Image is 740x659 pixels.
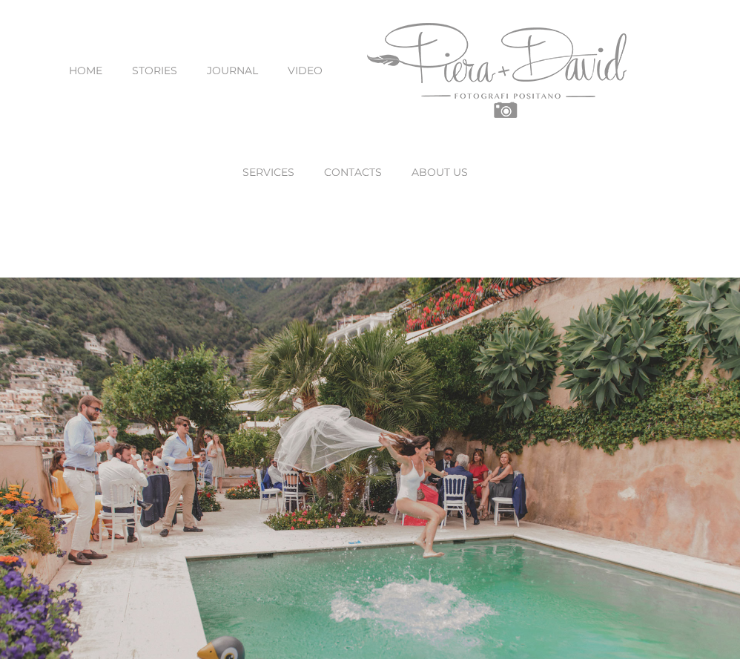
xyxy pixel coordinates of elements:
[412,167,468,177] span: ABOUT US
[242,167,294,177] span: SERVICES
[324,167,382,177] span: CONTACTS
[412,141,468,203] a: ABOUT US
[132,65,177,76] span: STORIES
[242,141,294,203] a: SERVICES
[69,39,102,102] a: HOME
[288,65,323,76] span: VIDEO
[207,65,258,76] span: JOURNAL
[207,39,258,102] a: JOURNAL
[69,65,102,76] span: HOME
[132,39,177,102] a: STORIES
[367,23,627,118] img: Piera Plus David Photography Positano Logo
[288,39,323,102] a: VIDEO
[324,141,382,203] a: CONTACTS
